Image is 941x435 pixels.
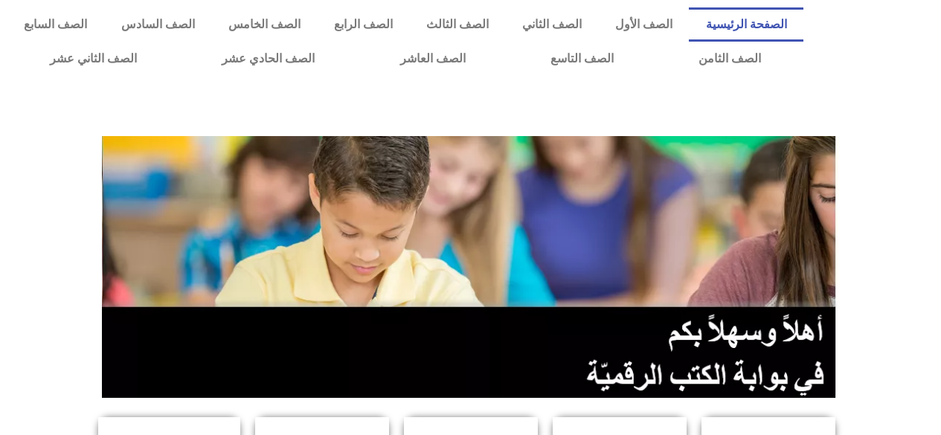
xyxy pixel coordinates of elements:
a: الصف الثالث [409,7,505,42]
a: الصف العاشر [358,42,508,76]
a: الصف التاسع [508,42,656,76]
a: الصف السادس [104,7,211,42]
a: الصف الثامن [656,42,803,76]
a: الصف الأول [598,7,689,42]
a: الصف الثاني [505,7,598,42]
a: الصف الخامس [211,7,317,42]
a: الصف السابع [7,7,104,42]
a: الصف الثاني عشر [7,42,179,76]
a: الصف الحادي عشر [179,42,357,76]
a: الصفحة الرئيسية [689,7,803,42]
a: الصف الرابع [317,7,409,42]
